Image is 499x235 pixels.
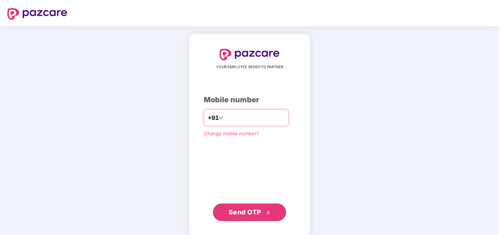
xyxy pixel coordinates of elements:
[7,8,67,20] img: logo
[208,113,219,122] span: +91
[229,208,261,216] span: Send OTP
[204,94,295,106] div: Mobile number
[219,115,223,120] span: down
[213,203,286,221] button: Send OTPdouble-right
[216,64,283,70] span: YOUR EMPLOYEE BENEFITS PARTNER
[204,131,259,136] a: Change mobile number?
[266,210,271,215] span: double-right
[220,49,279,60] img: logo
